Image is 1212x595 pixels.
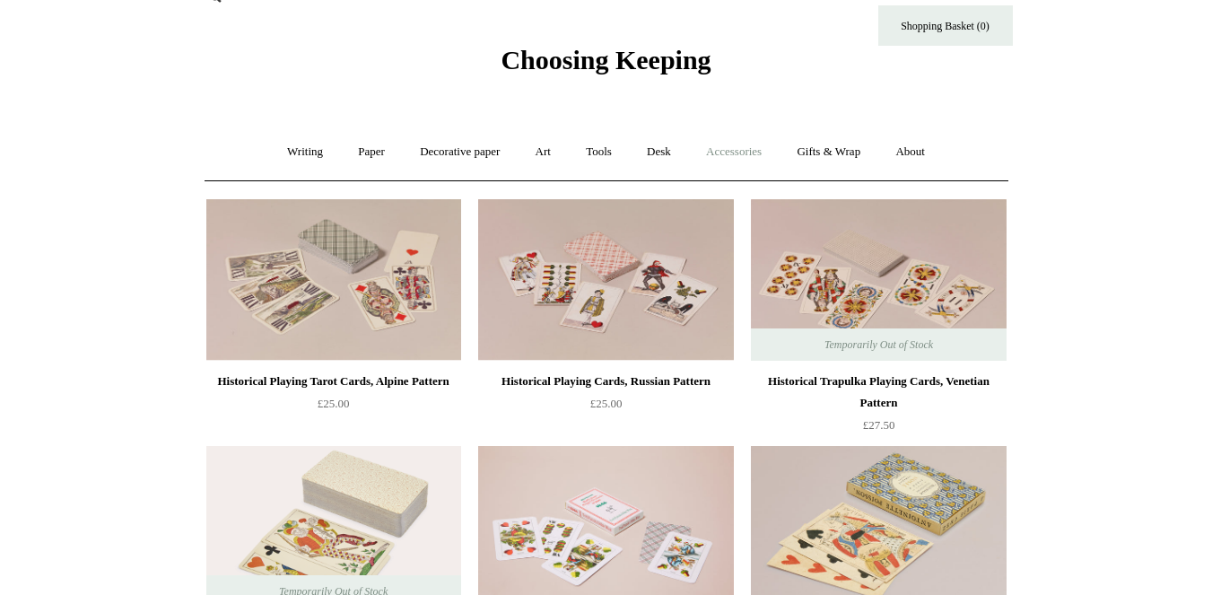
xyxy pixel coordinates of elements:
[519,128,567,176] a: Art
[206,199,461,361] img: Historical Playing Tarot Cards, Alpine Pattern
[478,199,733,361] a: Historical Playing Cards, Russian Pattern Historical Playing Cards, Russian Pattern
[501,59,711,72] a: Choosing Keeping
[863,418,895,432] span: £27.50
[478,199,733,361] img: Historical Playing Cards, Russian Pattern
[211,371,457,392] div: Historical Playing Tarot Cards, Alpine Pattern
[751,199,1006,361] img: Historical Trapulka Playing Cards, Venetian Pattern
[206,371,461,444] a: Historical Playing Tarot Cards, Alpine Pattern £25.00
[690,128,778,176] a: Accessories
[807,328,951,361] span: Temporarily Out of Stock
[631,128,687,176] a: Desk
[404,128,516,176] a: Decorative paper
[755,371,1001,414] div: Historical Trapulka Playing Cards, Venetian Pattern
[570,128,628,176] a: Tools
[271,128,339,176] a: Writing
[483,371,728,392] div: Historical Playing Cards, Russian Pattern
[590,397,623,410] span: £25.00
[751,371,1006,444] a: Historical Trapulka Playing Cards, Venetian Pattern £27.50
[501,45,711,74] span: Choosing Keeping
[780,128,876,176] a: Gifts & Wrap
[751,199,1006,361] a: Historical Trapulka Playing Cards, Venetian Pattern Historical Trapulka Playing Cards, Venetian P...
[478,371,733,444] a: Historical Playing Cards, Russian Pattern £25.00
[318,397,350,410] span: £25.00
[878,5,1013,46] a: Shopping Basket (0)
[206,199,461,361] a: Historical Playing Tarot Cards, Alpine Pattern Historical Playing Tarot Cards, Alpine Pattern
[342,128,401,176] a: Paper
[879,128,941,176] a: About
